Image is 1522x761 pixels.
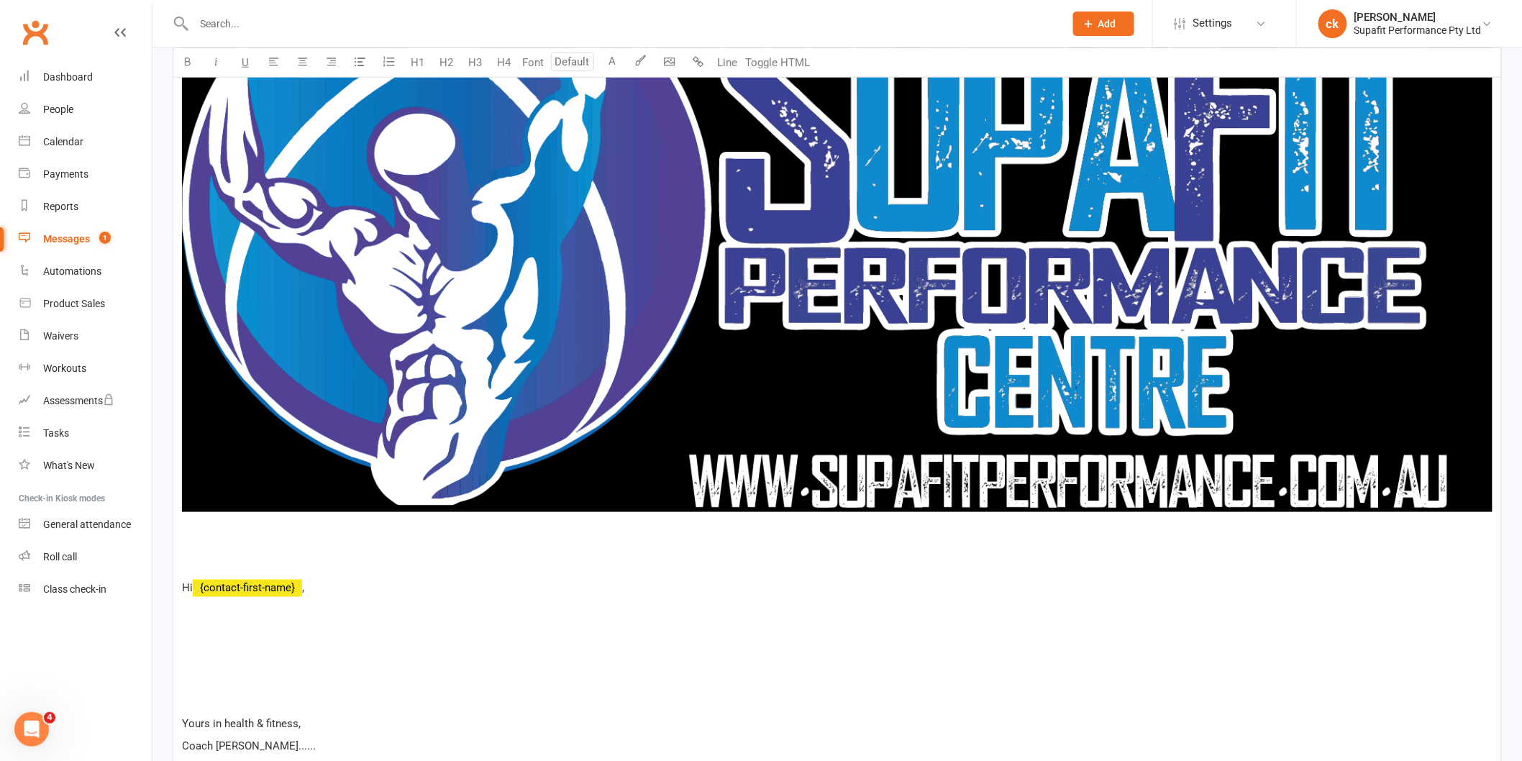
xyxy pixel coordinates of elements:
a: Class kiosk mode [19,573,152,606]
a: Payments [19,158,152,191]
a: Messages 1 [19,223,152,255]
div: Product Sales [43,298,105,309]
button: H2 [432,48,461,77]
div: Automations [43,265,101,277]
button: Line [713,48,742,77]
span: Settings [1193,7,1233,40]
a: Calendar [19,126,152,158]
button: Font [519,48,547,77]
span: Yours in health & fitness, [182,718,301,731]
div: Assessments [43,395,114,406]
button: A [598,48,626,77]
a: Dashboard [19,61,152,94]
span: 4 [44,712,55,724]
iframe: Intercom live chat [14,712,49,747]
div: Tasks [43,427,69,439]
span: Hi [182,582,193,595]
a: General attendance kiosk mode [19,509,152,541]
div: General attendance [43,519,131,530]
div: People [43,104,73,115]
a: Tasks [19,417,152,450]
div: Supafit Performance Pty Ltd [1354,24,1482,37]
div: Messages [43,233,90,245]
button: U [231,48,260,77]
div: Reports [43,201,78,212]
button: Add [1073,12,1134,36]
div: [PERSON_NAME] [1354,11,1482,24]
a: Automations [19,255,152,288]
span: 1 [99,232,111,244]
button: H4 [490,48,519,77]
a: Waivers [19,320,152,352]
div: Roll call [43,551,77,562]
span: U [242,56,249,69]
button: Toggle HTML [742,48,814,77]
a: What's New [19,450,152,482]
a: Product Sales [19,288,152,320]
div: What's New [43,460,95,471]
a: Assessments [19,385,152,417]
a: Reports [19,191,152,223]
a: Roll call [19,541,152,573]
div: Class check-in [43,583,106,595]
a: People [19,94,152,126]
div: Payments [43,168,88,180]
div: Waivers [43,330,78,342]
button: H3 [461,48,490,77]
a: Clubworx [17,14,53,50]
span: , [302,582,304,595]
span: Coach [PERSON_NAME]...... [182,740,316,753]
div: Workouts [43,363,86,374]
span: Add [1098,18,1116,29]
div: Calendar [43,136,83,147]
div: Dashboard [43,71,93,83]
button: H1 [404,48,432,77]
a: Workouts [19,352,152,385]
input: Default [551,53,594,71]
div: ck [1318,9,1347,38]
input: Search... [190,14,1054,34]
